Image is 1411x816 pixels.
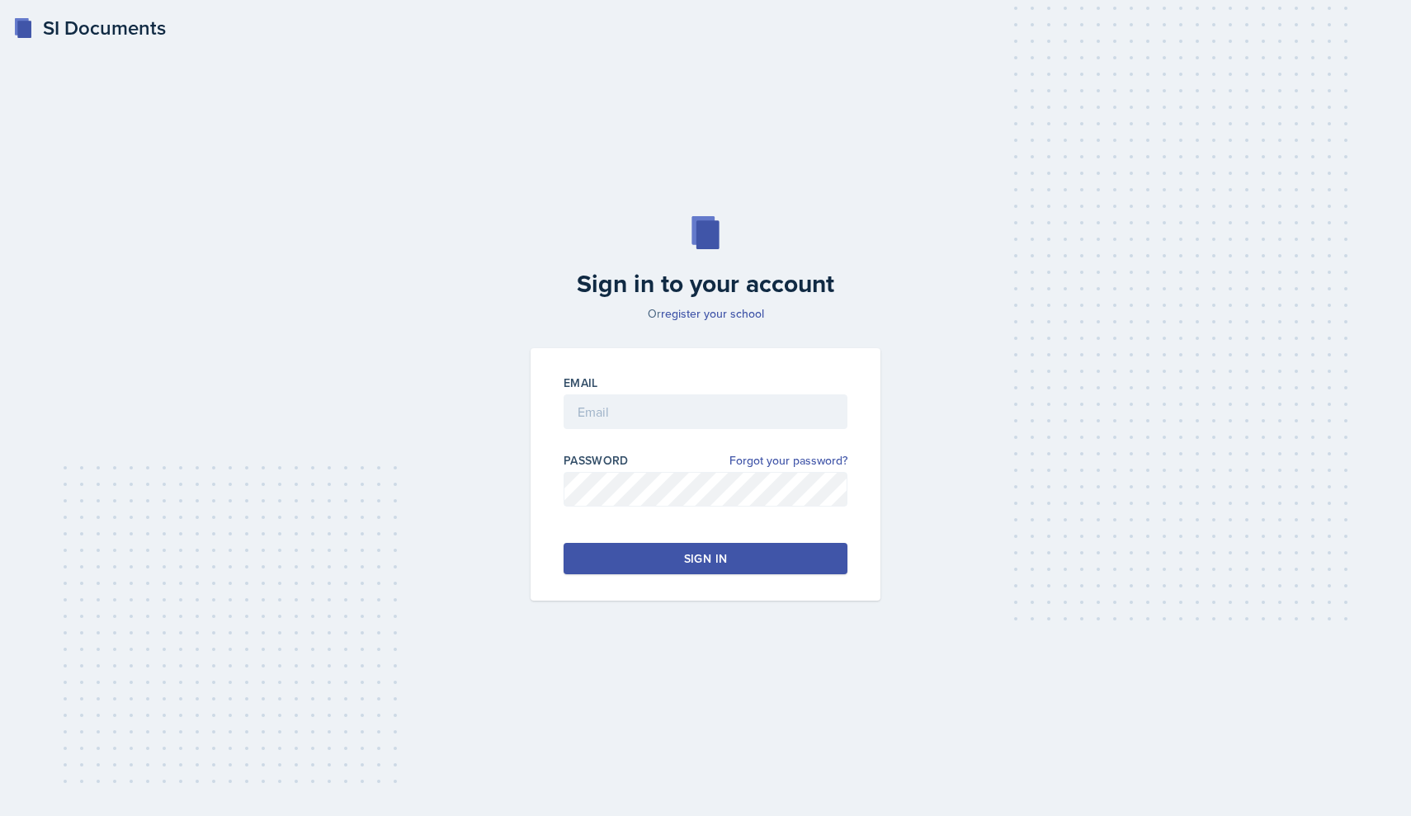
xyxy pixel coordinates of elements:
[564,375,598,391] label: Email
[13,13,166,43] a: SI Documents
[564,452,629,469] label: Password
[564,394,847,429] input: Email
[521,269,890,299] h2: Sign in to your account
[661,305,764,322] a: register your school
[564,543,847,574] button: Sign in
[729,452,847,469] a: Forgot your password?
[521,305,890,322] p: Or
[684,550,727,567] div: Sign in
